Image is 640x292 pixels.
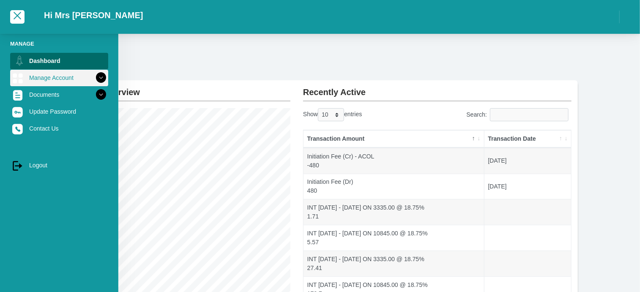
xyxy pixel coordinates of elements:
td: Initiation Fee (Dr) 480 [304,174,484,199]
a: Dashboard [10,53,108,69]
select: Showentries [318,108,344,121]
h2: Recently Active [303,80,572,97]
label: Search: [466,108,572,121]
th: Transaction Date: activate to sort column ascending [484,130,571,148]
td: Initiation Fee (Cr) - ACOL -480 [304,148,484,174]
a: Logout [10,157,108,173]
td: INT [DATE] - [DATE] ON 3335.00 @ 18.75% 27.41 [304,251,484,276]
td: [DATE] [484,174,571,199]
td: INT [DATE] - [DATE] ON 3335.00 @ 18.75% 1.71 [304,199,484,225]
a: Contact Us [10,120,108,136]
h2: Overview [102,80,290,97]
input: Search: [490,108,569,121]
h2: Hi Mrs [PERSON_NAME] [44,10,143,20]
a: Manage Account [10,70,108,86]
td: INT [DATE] - [DATE] ON 10845.00 @ 18.75% 5.57 [304,225,484,251]
a: Update Password [10,104,108,120]
td: [DATE] [484,148,571,174]
label: Show entries [303,108,362,121]
a: Documents [10,87,108,103]
th: Transaction Amount: activate to sort column descending [304,130,484,148]
li: Manage [10,40,108,48]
